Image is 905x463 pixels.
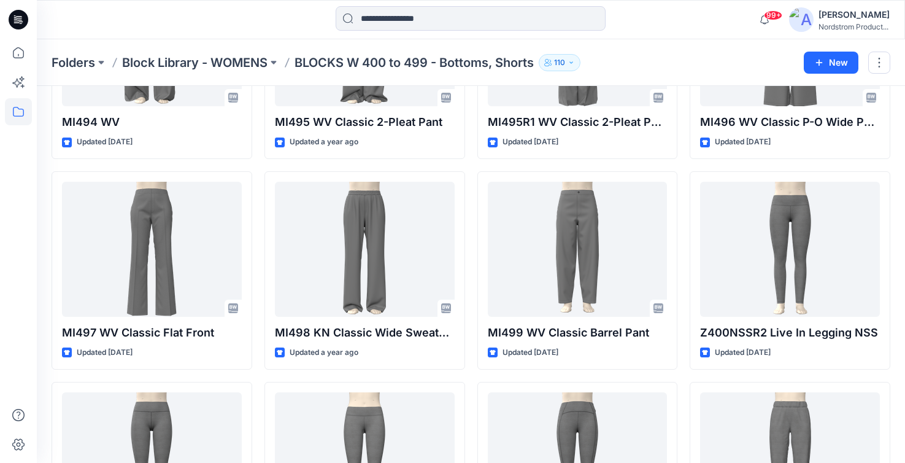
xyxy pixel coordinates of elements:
[554,56,565,69] p: 110
[275,324,455,341] p: MI498 KN Classic Wide Sweatpant
[290,136,358,149] p: Updated a year ago
[764,10,782,20] span: 99+
[818,7,890,22] div: [PERSON_NAME]
[52,54,95,71] a: Folders
[290,346,358,359] p: Updated a year ago
[700,182,880,317] a: Z400NSSR2 Live In Legging NSS
[62,182,242,317] a: MI497 WV Classic Flat Front
[700,324,880,341] p: Z400NSSR2 Live In Legging NSS
[275,114,455,131] p: MI495 WV Classic 2-Pleat Pant
[804,52,858,74] button: New
[488,114,668,131] p: MI495R1 WV Classic 2-Pleat Pant
[818,22,890,31] div: Nordstrom Product...
[488,182,668,317] a: MI499 WV Classic Barrel Pant
[700,114,880,131] p: MI496 WV Classic P-O Wide Pant
[77,136,133,149] p: Updated [DATE]
[62,324,242,341] p: MI497 WV Classic Flat Front
[789,7,814,32] img: avatar
[539,54,580,71] button: 110
[77,346,133,359] p: Updated [DATE]
[715,346,771,359] p: Updated [DATE]
[503,346,558,359] p: Updated [DATE]
[488,324,668,341] p: MI499 WV Classic Barrel Pant
[295,54,534,71] p: BLOCKS W 400 to 499 - Bottoms, Shorts
[503,136,558,149] p: Updated [DATE]
[715,136,771,149] p: Updated [DATE]
[275,182,455,317] a: MI498 KN Classic Wide Sweatpant
[62,114,242,131] p: MI494 WV
[122,54,268,71] a: Block Library - WOMENS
